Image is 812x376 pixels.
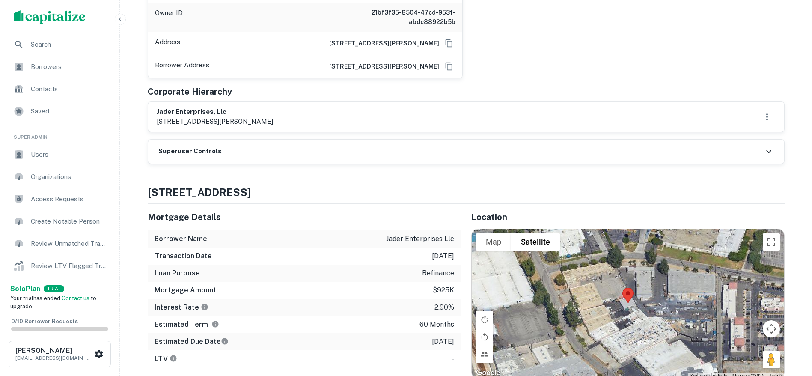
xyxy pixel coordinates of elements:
a: Users [7,144,113,165]
a: [STREET_ADDRESS][PERSON_NAME] [322,62,439,71]
p: - [452,354,454,364]
span: Contacts [31,84,107,94]
svg: The interest rates displayed on the website are for informational purposes only and may be report... [201,303,208,311]
a: Create Notable Person [7,211,113,232]
h5: Corporate Hierarchy [148,85,232,98]
p: 2.90% [434,302,454,313]
h6: Estimated Due Date [155,337,229,347]
button: Drag Pegman onto the map to open Street View [763,351,780,368]
p: 60 months [419,319,454,330]
h6: Superuser Controls [158,146,222,156]
img: capitalize-logo.png [14,10,86,24]
span: Saved [31,106,107,116]
h4: [STREET_ADDRESS] [148,185,785,200]
p: [DATE] [432,251,454,261]
button: Toggle fullscreen view [763,233,780,251]
h6: Interest Rate [155,302,208,313]
button: Show street map [476,233,511,251]
span: Review Unmatched Transactions [31,239,107,249]
p: $925k [433,285,454,295]
h5: Location [471,211,785,224]
button: Rotate map counterclockwise [476,328,493,346]
button: Map camera controls [763,320,780,337]
a: [STREET_ADDRESS][PERSON_NAME] [322,39,439,48]
a: Access Requests [7,189,113,209]
button: Show satellite imagery [511,233,560,251]
h6: Borrower Name [155,234,207,244]
iframe: Chat Widget [769,307,812,349]
span: 0 / 10 Borrower Requests [11,318,78,325]
a: Lender Admin View [7,278,113,298]
h6: Estimated Term [155,319,219,330]
li: Super Admin [7,123,113,144]
p: Address [155,37,180,50]
span: Create Notable Person [31,216,107,227]
button: Copy Address [443,60,455,73]
span: Users [31,149,107,160]
p: Borrower Address [155,60,209,73]
svg: Estimate is based on a standard schedule for this type of loan. [221,337,229,345]
span: Access Requests [31,194,107,204]
h6: Transaction Date [155,251,212,261]
button: Copy Address [443,37,455,50]
h6: Mortgage Amount [155,285,216,295]
button: Tilt map [476,346,493,363]
p: [DATE] [432,337,454,347]
a: Review Unmatched Transactions [7,233,113,254]
a: Saved [7,101,113,122]
h6: Loan Purpose [155,268,200,278]
div: TRIAL [44,285,64,292]
a: Review LTV Flagged Transactions [7,256,113,276]
strong: Solo Plan [10,285,40,293]
svg: Term is based on a standard schedule for this type of loan. [211,320,219,328]
span: Search [31,39,107,50]
a: Borrowers [7,57,113,77]
button: [PERSON_NAME][EMAIL_ADDRESS][DOMAIN_NAME] [9,341,111,367]
a: Search [7,34,113,55]
p: refinance [422,268,454,278]
h5: Mortgage Details [148,211,461,224]
a: Organizations [7,167,113,187]
span: Borrowers [31,62,107,72]
a: SoloPlan [10,284,40,294]
h6: 21bf3f35-8504-47cd-953f-abdc88922b5b [353,8,455,27]
span: Review LTV Flagged Transactions [31,261,107,271]
p: Owner ID [155,8,183,27]
h6: jader enterprises, llc [157,107,273,117]
a: Contacts [7,79,113,99]
p: jader enterprises llc [386,234,454,244]
h6: LTV [155,354,177,364]
button: Rotate map clockwise [476,311,493,328]
a: Contact us [62,295,89,301]
svg: LTVs displayed on the website are for informational purposes only and may be reported incorrectly... [170,355,177,362]
span: Organizations [31,172,107,182]
p: [STREET_ADDRESS][PERSON_NAME] [157,116,273,127]
p: [EMAIL_ADDRESS][DOMAIN_NAME] [15,354,92,362]
h6: [PERSON_NAME] [15,347,92,354]
span: Your trial has ended. to upgrade. [10,295,96,310]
